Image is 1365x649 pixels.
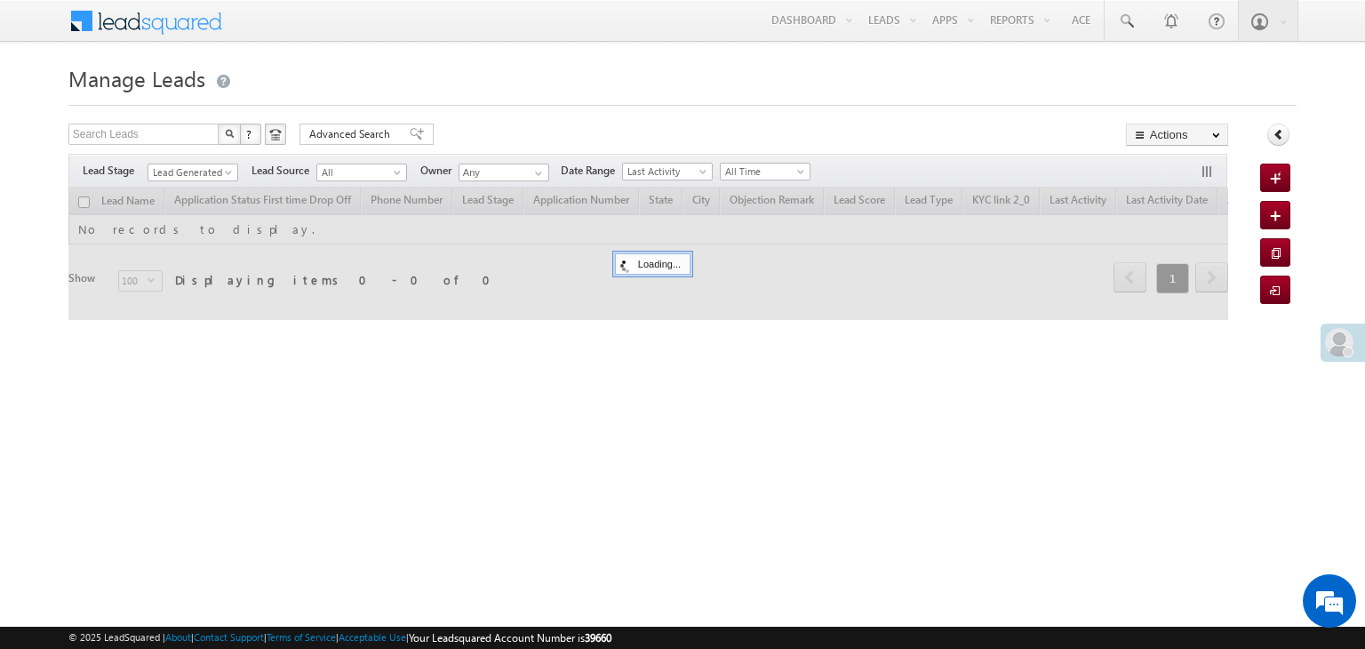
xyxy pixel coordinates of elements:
input: Type to Search [459,164,549,181]
span: Last Activity [623,164,707,180]
a: Show All Items [525,164,547,182]
a: Acceptable Use [339,631,406,643]
div: Loading... [615,253,690,275]
span: Manage Leads [68,64,205,92]
span: © 2025 LeadSquared | | | | | [68,629,611,646]
a: About [165,631,191,643]
a: All Time [720,163,810,180]
span: Your Leadsquared Account Number is [409,631,611,645]
button: Actions [1126,124,1228,146]
span: All Time [721,164,805,180]
span: Date Range [561,163,622,179]
span: Lead Stage [83,163,148,179]
span: 39660 [585,631,611,645]
span: Owner [420,163,459,179]
span: Advanced Search [309,126,395,142]
a: All [316,164,407,181]
span: Lead Source [251,163,316,179]
img: Search [225,129,234,138]
a: Contact Support [194,631,264,643]
span: All [317,164,402,180]
span: ? [246,126,254,141]
button: ? [240,124,261,145]
a: Last Activity [622,163,713,180]
a: Lead Generated [148,164,238,181]
span: Lead Generated [148,164,233,180]
a: Terms of Service [267,631,336,643]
